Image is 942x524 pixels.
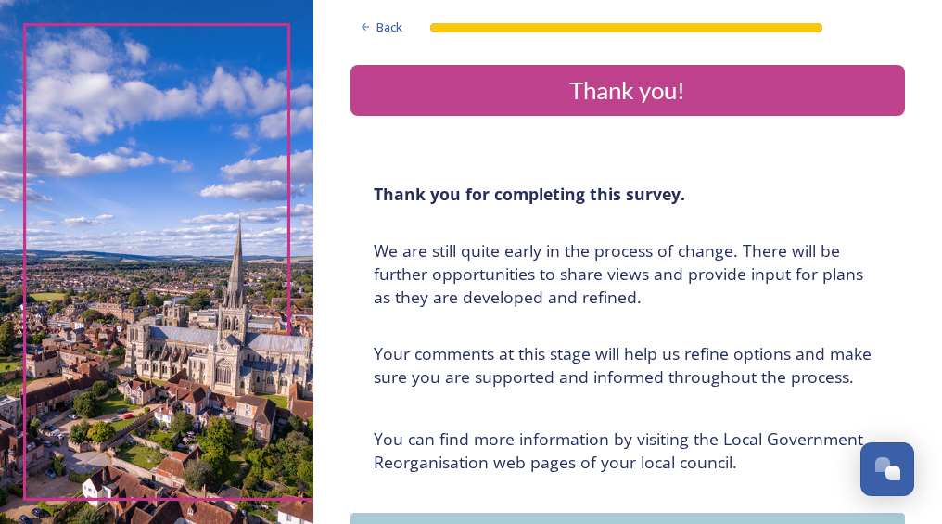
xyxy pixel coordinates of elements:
[358,72,897,109] div: Thank you!
[376,19,402,36] span: Back
[374,183,685,205] strong: Thank you for completing this survey.
[860,442,914,496] button: Open Chat
[374,239,882,309] h4: We are still quite early in the process of change. There will be further opportunities to share v...
[374,342,882,389] h4: Your comments at this stage will help us refine options and make sure you are supported and infor...
[374,428,882,474] h4: You can find more information by visiting the Local Government Reorganisation web pages of your l...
